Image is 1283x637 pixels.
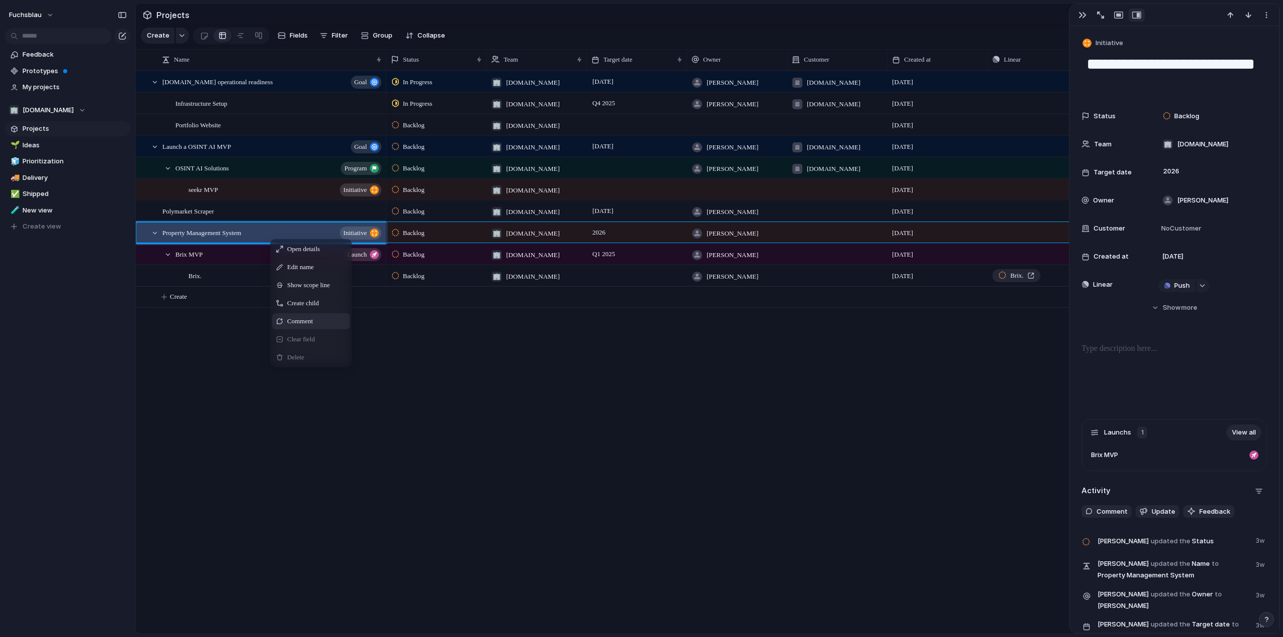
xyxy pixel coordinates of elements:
[5,64,130,79] a: Prototypes
[5,103,130,118] button: 🏢[DOMAIN_NAME]
[9,173,19,183] button: 🚚
[11,139,18,151] div: 🌱
[5,186,130,201] a: ✅Shipped
[287,280,330,290] span: Show scope line
[5,203,130,218] a: 🧪New view
[287,352,304,362] span: Delete
[23,105,74,115] span: [DOMAIN_NAME]
[9,105,19,115] div: 🏢
[5,154,130,169] a: 🧊Prioritization
[5,138,130,153] a: 🌱Ideas
[23,222,61,232] span: Create view
[5,80,130,95] a: My projects
[11,188,18,200] div: ✅
[356,28,397,44] button: Group
[23,140,127,150] span: Ideas
[401,28,449,44] button: Collapse
[11,204,18,216] div: 🧪
[287,316,313,326] span: Comment
[287,334,315,344] span: Clear field
[5,7,59,23] button: fuchsblau
[147,31,169,41] span: Create
[9,205,19,216] button: 🧪
[23,205,127,216] span: New view
[23,156,127,166] span: Prioritization
[11,156,18,167] div: 🧊
[290,31,308,41] span: Fields
[23,50,127,60] span: Feedback
[5,47,130,62] a: Feedback
[23,189,127,199] span: Shipped
[287,244,320,254] span: Open details
[1096,38,1123,48] span: Initiative
[23,124,127,134] span: Projects
[316,28,352,44] button: Filter
[9,189,19,199] button: ✅
[23,82,127,92] span: My projects
[287,298,319,308] span: Create child
[287,262,314,272] span: Edit name
[5,170,130,185] a: 🚚Delivery
[23,173,127,183] span: Delivery
[23,66,127,76] span: Prototypes
[154,6,191,24] span: Projects
[5,219,130,234] button: Create view
[373,31,392,41] span: Group
[274,28,312,44] button: Fields
[332,31,348,41] span: Filter
[141,28,174,44] button: Create
[1081,36,1126,51] button: Initiative
[9,140,19,150] button: 🌱
[270,239,352,367] div: Context Menu
[9,10,42,20] span: fuchsblau
[11,172,18,183] div: 🚚
[417,31,445,41] span: Collapse
[9,156,19,166] button: 🧊
[5,121,130,136] a: Projects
